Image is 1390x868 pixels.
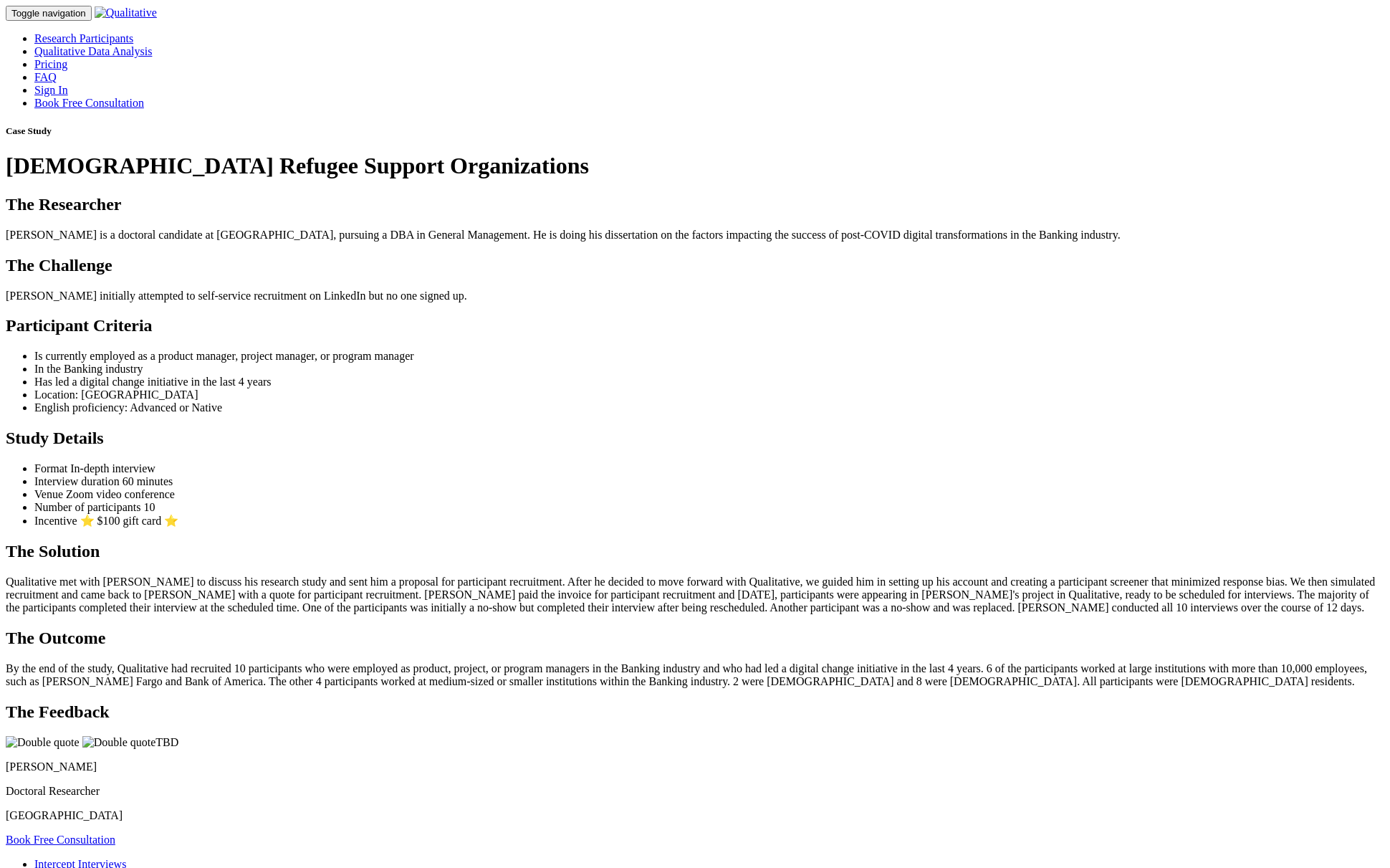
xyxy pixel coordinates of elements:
li: Is currently employed as a product manager, project manager, or program manager [34,350,1384,363]
a: Research Participants [34,32,133,44]
li: In the Banking industry [34,363,1384,376]
span: Format [34,462,67,474]
p: [PERSON_NAME] is a doctoral candidate at [GEOGRAPHIC_DATA], pursuing a DBA in General Management.... [6,229,1384,242]
p: By the end of the study, Qualitative had recruited 10 participants who were employed as product, ... [6,662,1384,688]
h2: The Challenge [6,256,1384,275]
h5: Case Study [6,125,1384,137]
li: Has led a digital change initiative in the last 4 years [34,376,1384,388]
img: Double quote [82,736,156,749]
p: Qualitative met with [PERSON_NAME] to discuss his research study and sent him a proposal for part... [6,576,1384,614]
li: Location: [GEOGRAPHIC_DATA] [34,388,1384,401]
img: Double quote [6,736,80,749]
h2: The Feedback [6,702,1384,722]
a: Book Free Consultation [34,97,144,109]
span: Incentive [34,515,77,527]
h2: Participant Criteria [6,316,1384,335]
p: TBD [6,736,1384,749]
p: Doctoral Researcher [6,785,1384,798]
span: Toggle navigation [11,8,86,19]
span: Interview duration [34,475,120,487]
li: English proficiency: Advanced or Native [34,401,1384,414]
p: [PERSON_NAME] [6,760,1384,773]
a: Pricing [34,58,67,70]
h2: The Researcher [6,195,1384,214]
h2: The Outcome [6,629,1384,648]
h2: The Solution [6,542,1384,561]
span: 60 minutes [123,475,173,487]
button: Toggle navigation [6,6,92,21]
a: Book Free Consultation [6,834,115,846]
span: In-depth interview [70,462,155,474]
span: Zoom video conference [66,488,175,500]
span: 10 [143,501,155,513]
a: Qualitative Data Analysis [34,45,152,57]
span: Venue [34,488,63,500]
p: [PERSON_NAME] initially attempted to self-service recruitment on LinkedIn but no one signed up. [6,290,1384,302]
a: Sign In [34,84,68,96]
span: ⭐ $100 gift card ⭐ [80,515,179,527]
h1: [DEMOGRAPHIC_DATA] Refugee Support Organizations [6,153,1384,179]
p: [GEOGRAPHIC_DATA] [6,809,1384,822]
a: FAQ [34,71,57,83]
h2: Study Details [6,429,1384,448]
img: Qualitative [95,6,157,19]
span: Number of participants [34,501,140,513]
